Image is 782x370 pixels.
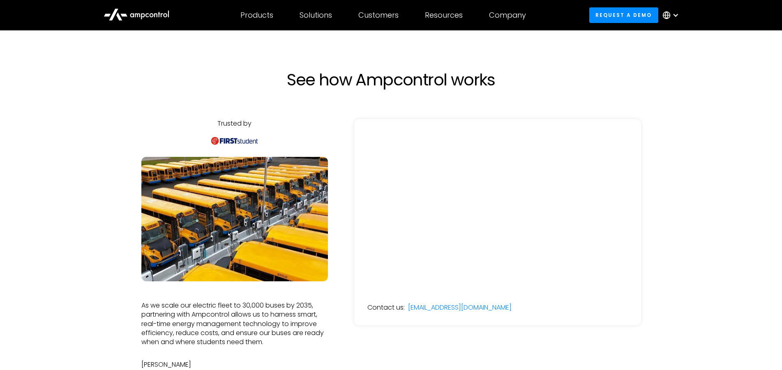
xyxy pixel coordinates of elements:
[367,132,628,270] iframe: Form 0
[367,303,405,312] div: Contact us:
[240,11,273,20] div: Products
[210,70,572,90] h1: See how Ampcontrol works
[425,11,463,20] div: Resources
[408,303,512,312] a: [EMAIL_ADDRESS][DOMAIN_NAME]
[589,7,658,23] a: Request a demo
[358,11,399,20] div: Customers
[300,11,332,20] div: Solutions
[489,11,526,20] div: Company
